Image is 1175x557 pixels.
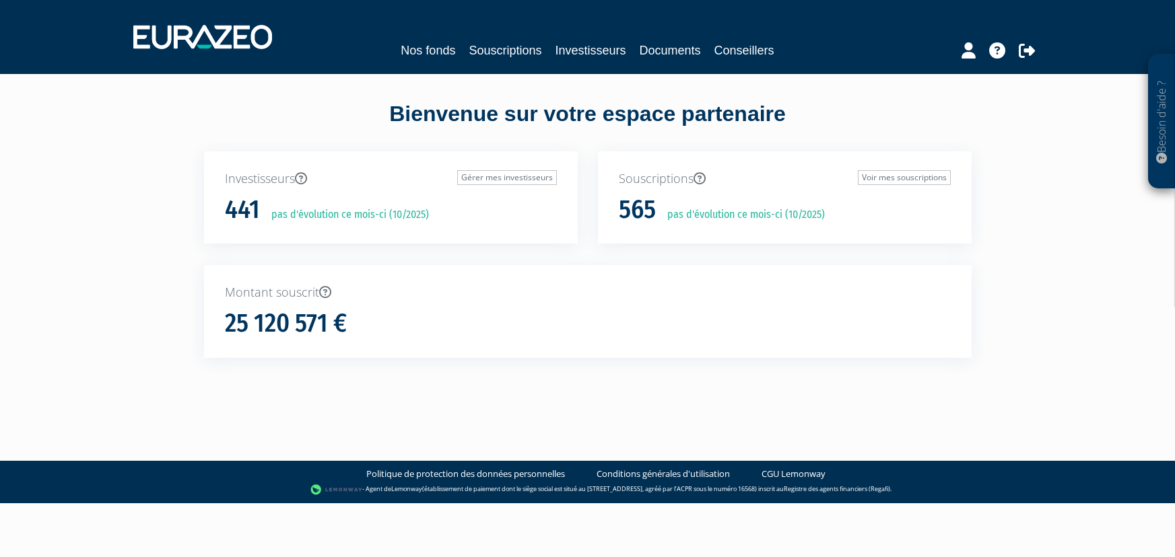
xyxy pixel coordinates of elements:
p: Besoin d'aide ? [1154,61,1170,182]
a: Conseillers [714,41,774,60]
a: Voir mes souscriptions [858,170,951,185]
a: CGU Lemonway [762,468,826,480]
img: logo-lemonway.png [310,483,362,496]
div: - Agent de (établissement de paiement dont le siège social est situé au [STREET_ADDRESS], agréé p... [13,483,1162,496]
a: Investisseurs [555,41,626,60]
img: 1732889491-logotype_eurazeo_blanc_rvb.png [133,25,272,49]
a: Politique de protection des données personnelles [366,468,565,480]
h1: 25 120 571 € [225,309,347,338]
div: Bienvenue sur votre espace partenaire [194,99,982,151]
p: Souscriptions [619,170,951,188]
a: Gérer mes investisseurs [457,170,557,185]
p: pas d'évolution ce mois-ci (10/2025) [262,207,429,223]
h1: 565 [619,196,656,224]
p: Montant souscrit [225,284,951,301]
a: Souscriptions [469,41,541,60]
h1: 441 [225,196,260,224]
a: Registre des agents financiers (Regafi) [784,484,890,493]
a: Conditions générales d'utilisation [597,468,730,480]
p: pas d'évolution ce mois-ci (10/2025) [658,207,825,223]
a: Documents [640,41,701,60]
p: Investisseurs [225,170,557,188]
a: Nos fonds [401,41,455,60]
a: Lemonway [391,484,422,493]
